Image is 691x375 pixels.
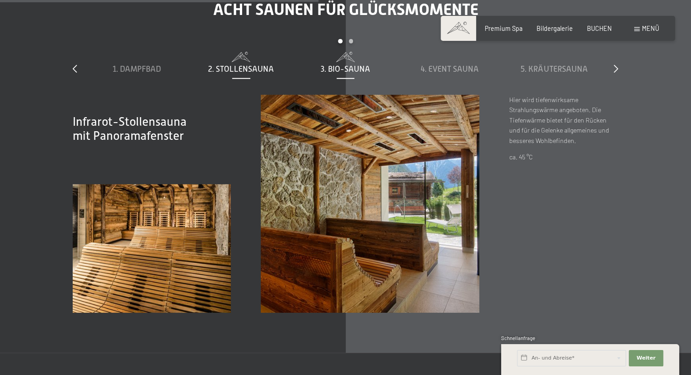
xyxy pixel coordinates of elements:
[261,95,479,313] img: Ein Wellness-Urlaub in Südtirol – 7.700 m² Spa, 10 Saunen
[349,39,353,44] div: Carousel Page 2
[509,95,618,146] p: Hier wird tiefenwirksame Strahlungswärme angeboten. Die Tiefenwärme bietet für den Rücken und für...
[636,355,656,362] span: Weiter
[421,64,479,74] span: 4. Event Sauna
[338,39,343,44] div: Carousel Page 1 (Current Slide)
[485,25,522,32] a: Premium Spa
[587,25,612,32] a: BUCHEN
[629,350,663,366] button: Weiter
[73,115,187,143] span: Infrarot-Stollensauna mit Panoramafenster
[208,64,274,74] span: 2. Stollensauna
[113,64,161,74] span: 1. Dampfbad
[521,64,587,74] span: 5. Kräutersauna
[509,152,618,163] p: ca. 45 °C
[537,25,573,32] a: Bildergalerie
[321,64,370,74] span: 3. Bio-Sauna
[642,25,659,32] span: Menü
[85,39,606,51] div: Carousel Pagination
[501,335,535,341] span: Schnellanfrage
